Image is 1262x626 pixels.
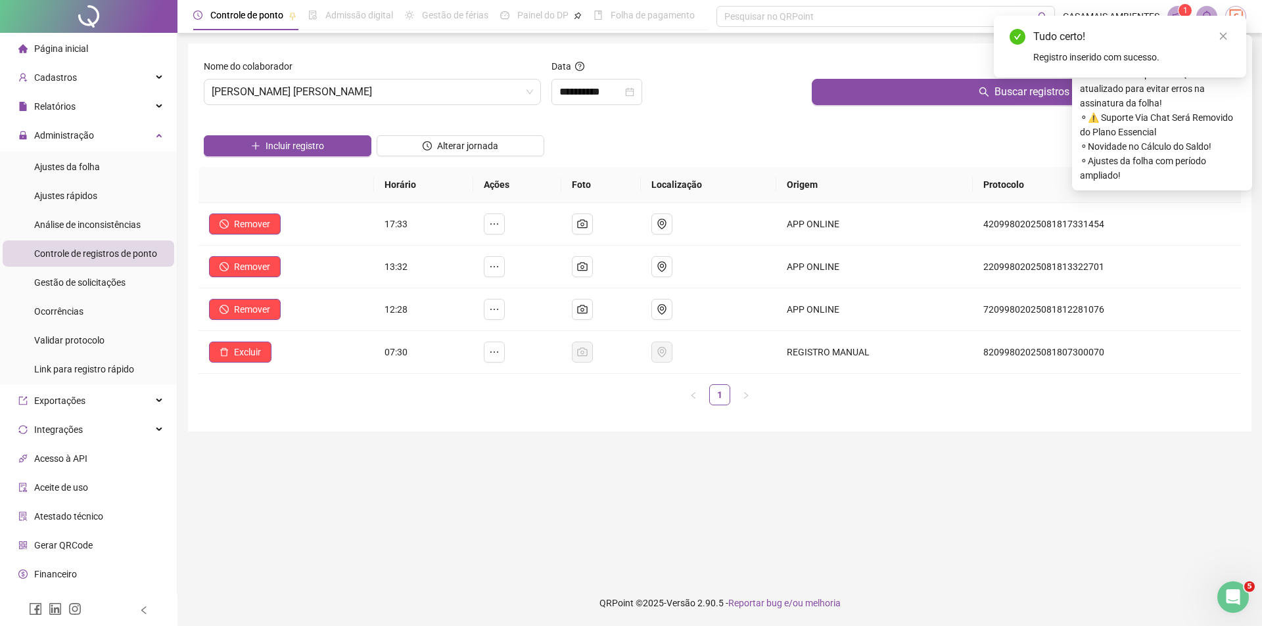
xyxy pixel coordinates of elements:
span: check-circle [1010,29,1025,45]
span: close [1219,32,1228,41]
span: ⚬ ⚠️ Suporte Via Chat Será Removido do Plano Essencial [1080,110,1244,139]
a: Close [1216,29,1230,43]
iframe: Intercom live chat [1217,581,1249,613]
span: ⚬ Mantenha o aplicativo QRPoint atualizado para evitar erros na assinatura da folha! [1080,67,1244,110]
span: 5 [1244,581,1255,592]
span: ⚬ Ajustes da folha com período ampliado! [1080,154,1244,183]
span: ⚬ Novidade no Cálculo do Saldo! [1080,139,1244,154]
div: Tudo certo! [1033,29,1230,45]
div: Registro inserido com sucesso. [1033,50,1230,64]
